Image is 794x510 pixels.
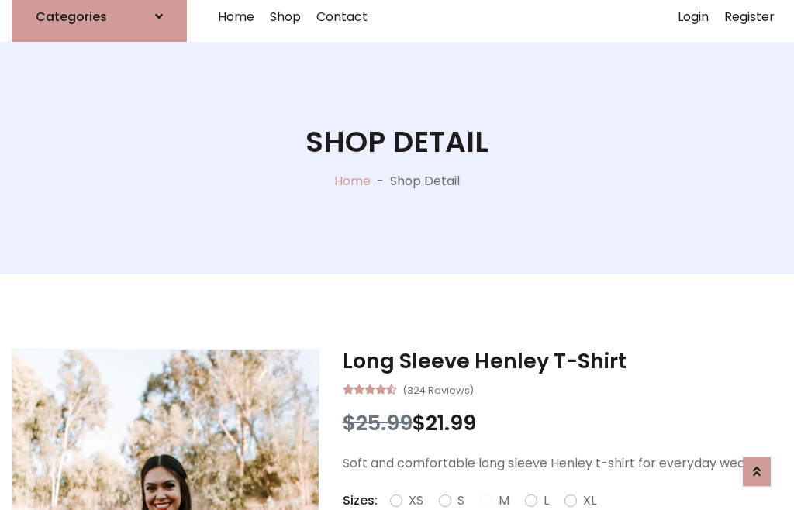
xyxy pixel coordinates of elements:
[343,349,782,374] h3: Long Sleeve Henley T-Shirt
[409,491,423,510] label: XS
[499,491,509,510] label: M
[343,411,782,436] h3: $
[343,408,413,437] span: $25.99
[36,9,107,24] h6: Categories
[334,172,371,190] a: Home
[544,491,549,510] label: L
[343,491,378,510] p: Sizes:
[583,491,596,510] label: XL
[306,125,488,160] h1: Shop Detail
[426,408,476,437] span: 21.99
[371,172,390,191] p: -
[390,172,460,191] p: Shop Detail
[457,491,464,510] label: S
[343,454,782,473] p: Soft and comfortable long sleeve Henley t-shirt for everyday wear.
[402,380,474,398] small: (324 Reviews)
